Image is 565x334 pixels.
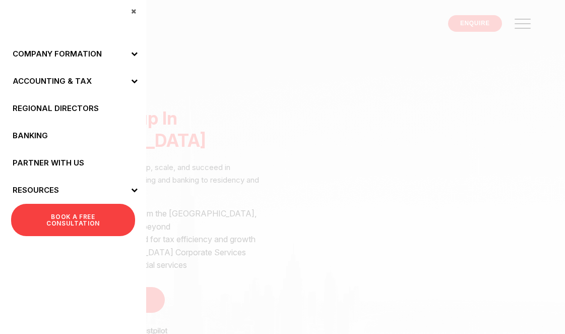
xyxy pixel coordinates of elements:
[448,15,502,32] a: ENQUIRE
[37,207,264,233] li: Trusted by 400+ founders from the [GEOGRAPHIC_DATA], [GEOGRAPHIC_DATA], and beyond
[11,204,136,236] a: BOOK A FREE CONSULTATION
[37,246,264,272] li: Fully licensed [GEOGRAPHIC_DATA] Corporate Services Provider with a suite of essential services
[37,233,264,246] li: Strategic setup plans designed for tax efficiency and growth
[279,86,531,228] iframe: <br />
